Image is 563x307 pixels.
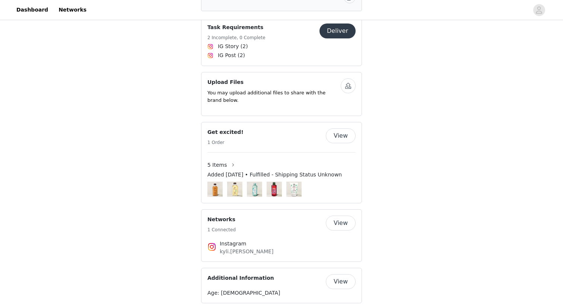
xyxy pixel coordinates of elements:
h4: Additional Information [207,274,274,282]
div: avatar [535,4,543,16]
h4: Task Requirements [207,24,265,31]
h4: Upload Files [207,78,341,86]
button: View [326,274,356,289]
div: Get excited! [201,122,362,203]
h5: 2 Incomplete, 0 Complete [207,34,265,41]
button: Deliver [319,24,356,38]
img: Instagram Icon [207,242,216,251]
h4: Instagram [220,240,343,248]
img: Moisturizing Pearly Oil Monoi [207,182,223,197]
img: 2 in 1 Makeup Removing Micellar Water - Pure Algue [247,182,262,197]
p: You may upload additional files to share with the brand below. [207,89,341,104]
img: Hair Shine Vinegar [267,182,282,197]
h5: 1 Order [207,139,244,146]
span: Age: [DEMOGRAPHIC_DATA] [207,290,280,296]
div: Task Requirements [201,17,362,66]
h4: Networks [207,216,236,223]
img: Instagram Icon [207,44,213,50]
h4: Get excited! [207,128,244,136]
span: IG Post (2) [218,51,245,59]
span: 5 Items [207,161,227,169]
button: View [326,216,356,231]
h5: 1 Connected [207,226,236,233]
img: Instagram Icon [207,53,213,59]
div: Additional Information [201,268,362,303]
span: Added [DATE] • Fulfilled - Shipping Status Unknown [207,171,342,179]
div: Networks [201,209,362,262]
a: Dashboard [12,1,53,18]
span: IG Story (2) [218,43,248,50]
button: View [326,128,356,143]
img: The 3 in 1 Cleanser, Scrub & Blackheads - Pure Menthe [286,182,302,197]
a: Networks [54,1,91,18]
img: Traditional Nourishing Oil Monoi [227,182,242,197]
p: kyli.[PERSON_NAME] [220,248,343,256]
